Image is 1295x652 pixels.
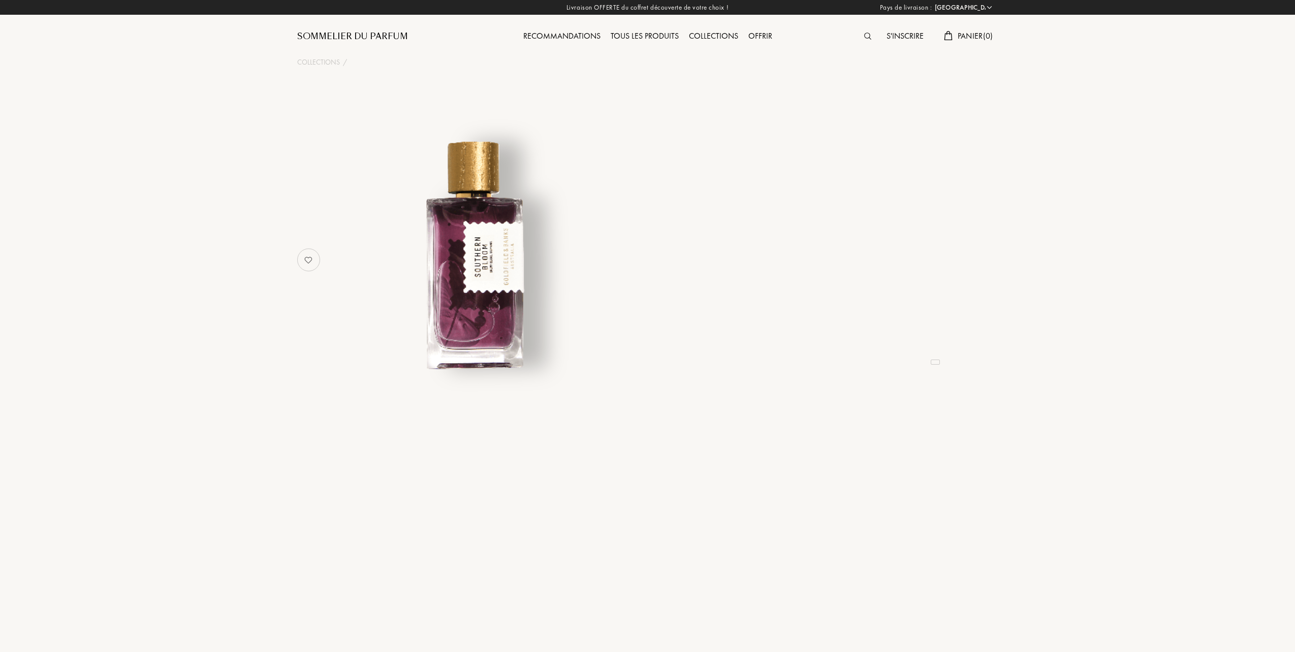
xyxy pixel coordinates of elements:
a: Collections [684,31,743,41]
div: Recommandations [518,30,606,43]
a: S'inscrire [881,31,929,41]
a: Collections [297,57,340,68]
a: Recommandations [518,31,606,41]
a: Sommelier du Parfum [297,31,408,43]
div: Tous les produits [606,30,684,43]
div: / [343,57,347,68]
span: Pays de livraison : [880,3,932,13]
a: Offrir [743,31,777,41]
div: Collections [684,30,743,43]
div: Offrir [743,30,777,43]
img: cart.svg [944,31,952,40]
a: Tous les produits [606,31,684,41]
img: search_icn.svg [864,33,871,40]
img: no_like_p.png [298,250,319,270]
img: arrow_w.png [986,4,993,11]
div: S'inscrire [881,30,929,43]
img: undefined undefined [346,129,598,381]
span: Panier ( 0 ) [958,31,993,41]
